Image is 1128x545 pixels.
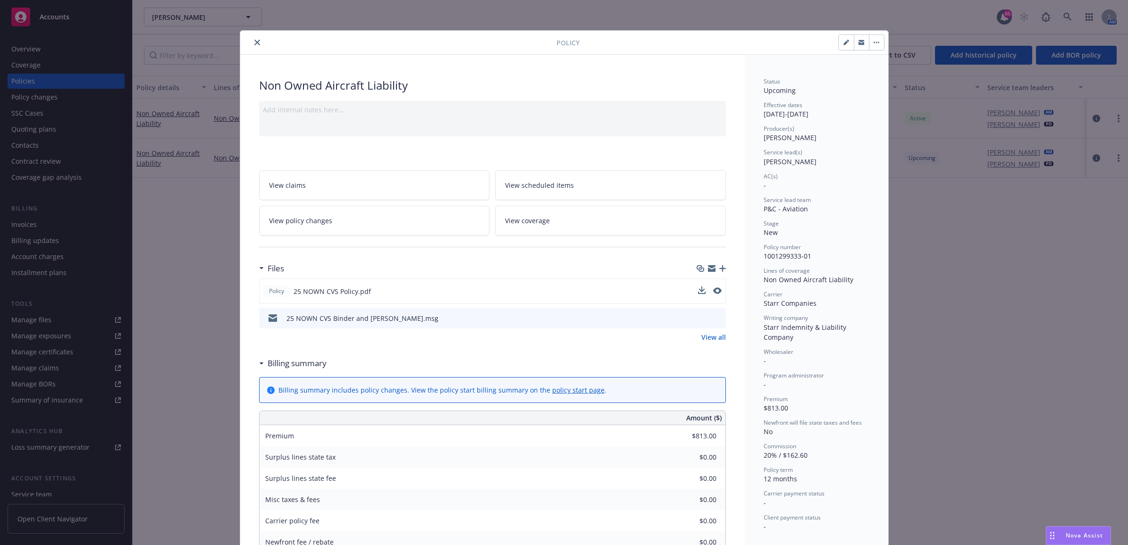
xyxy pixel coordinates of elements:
input: 0.00 [661,514,722,528]
span: View claims [269,180,306,190]
span: Service lead(s) [764,148,802,156]
span: View scheduled items [505,180,574,190]
span: View policy changes [269,216,332,226]
span: View coverage [505,216,550,226]
span: Policy term [764,466,793,474]
span: Lines of coverage [764,267,810,275]
a: policy start page [552,386,605,394]
span: New [764,228,778,237]
a: View all [701,332,726,342]
span: Non Owned Aircraft Liability [764,275,853,284]
span: Starr Companies [764,299,817,308]
button: close [252,37,263,48]
span: Wholesaler [764,348,793,356]
span: $813.00 [764,403,788,412]
span: Effective dates [764,101,802,109]
button: Nova Assist [1046,526,1111,545]
input: 0.00 [661,450,722,464]
span: Surplus lines state tax [265,453,336,461]
span: - [764,380,766,389]
span: - [764,498,766,507]
div: Billing summary [259,357,327,369]
span: Stage [764,219,779,227]
h3: Billing summary [268,357,327,369]
span: - [764,181,766,190]
button: preview file [713,287,722,294]
div: [DATE] - [DATE] [764,101,869,119]
span: Premium [265,431,294,440]
span: P&C - Aviation [764,204,808,213]
span: Carrier [764,290,783,298]
button: preview file [713,286,722,296]
a: View coverage [495,206,726,235]
span: 1001299333-01 [764,252,811,260]
span: 25 NOWN CVS Policy.pdf [294,286,371,296]
span: Policy number [764,243,801,251]
span: Starr Indemnity & Liability Company [764,323,848,342]
span: Writing company [764,314,808,322]
button: download file [699,313,706,323]
span: Commission [764,442,796,450]
span: [PERSON_NAME] [764,157,817,166]
span: Newfront will file state taxes and fees [764,419,862,427]
span: No [764,427,773,436]
span: Amount ($) [686,413,722,423]
span: 12 months [764,474,797,483]
span: - [764,522,766,531]
button: download file [698,286,706,294]
span: - [764,356,766,365]
span: Status [764,77,780,85]
span: Misc taxes & fees [265,495,320,504]
input: 0.00 [661,429,722,443]
h3: Files [268,262,284,275]
a: View scheduled items [495,170,726,200]
span: [PERSON_NAME] [764,133,817,142]
span: 20% / $162.60 [764,451,808,460]
span: AC(s) [764,172,778,180]
div: Drag to move [1046,527,1058,545]
span: Policy [267,287,286,295]
div: Non Owned Aircraft Liability [259,77,726,93]
button: download file [698,286,706,296]
input: 0.00 [661,471,722,486]
span: Service lead team [764,196,811,204]
div: Add internal notes here... [263,105,722,115]
span: Carrier policy fee [265,516,320,525]
span: Premium [764,395,788,403]
span: Program administrator [764,371,824,379]
div: Files [259,262,284,275]
span: Policy [556,38,580,48]
span: Upcoming [764,86,796,95]
span: Producer(s) [764,125,794,133]
div: 25 NOWN CVS Binder and [PERSON_NAME].msg [286,313,438,323]
input: 0.00 [661,493,722,507]
div: Billing summary includes policy changes. View the policy start billing summary on the . [278,385,606,395]
span: Nova Assist [1066,531,1103,539]
a: View policy changes [259,206,490,235]
span: Carrier payment status [764,489,825,497]
button: preview file [714,313,722,323]
span: Client payment status [764,513,821,521]
a: View claims [259,170,490,200]
span: Surplus lines state fee [265,474,336,483]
